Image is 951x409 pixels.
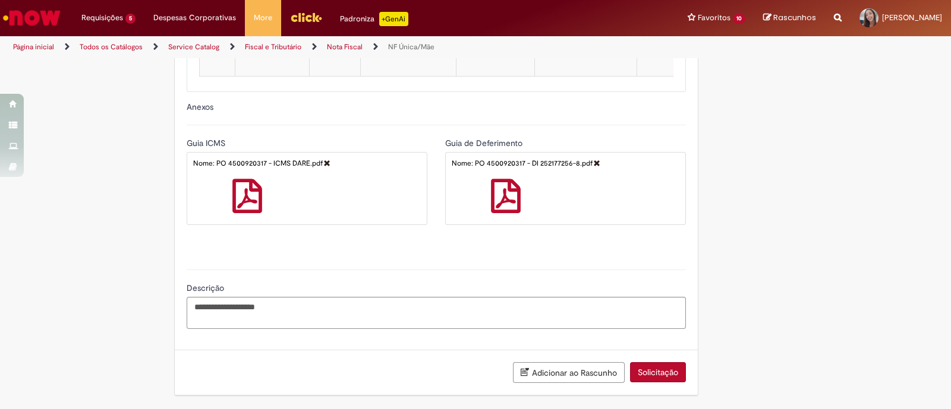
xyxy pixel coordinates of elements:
[81,12,123,24] span: Requisições
[187,297,686,329] textarea: Descrição
[187,138,228,148] span: Guia ICMS
[9,36,625,58] ul: Trilhas de página
[245,42,301,52] a: Fiscal e Tributário
[445,138,525,148] span: Guia de Deferimento
[733,14,745,24] span: 10
[379,12,408,26] p: +GenAi
[630,362,686,382] button: Solicitação
[327,42,363,52] a: Nota Fiscal
[125,14,136,24] span: 5
[80,42,143,52] a: Todos os Catálogos
[593,159,600,167] a: Delete
[340,12,408,26] div: Padroniza
[449,158,682,173] div: Nome: PO 4500920317 - DI 252177256-8.pdf
[153,12,236,24] span: Despesas Corporativas
[168,42,219,52] a: Service Catalog
[763,12,816,24] a: Rascunhos
[254,12,272,24] span: More
[187,283,226,293] span: Descrição
[290,8,322,26] img: click_logo_yellow_360x200.png
[698,12,730,24] span: Favoritos
[513,362,625,383] button: Adicionar ao Rascunho
[882,12,942,23] span: [PERSON_NAME]
[323,159,330,167] a: Delete
[187,102,213,112] label: Anexos
[1,6,62,30] img: ServiceNow
[13,42,54,52] a: Página inicial
[773,12,816,23] span: Rascunhos
[388,42,434,52] a: NF Única/Mãe
[190,158,424,173] div: Nome: PO 4500920317 - ICMS DARE.pdf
